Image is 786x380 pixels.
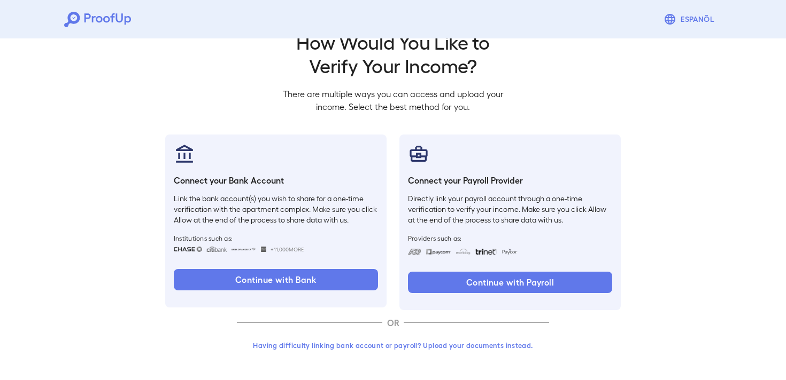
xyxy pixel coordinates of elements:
span: Institutions such as: [174,234,378,242]
p: There are multiple ways you can access and upload your income. Select the best method for you. [274,88,512,113]
span: Providers such as: [408,234,612,242]
img: citibank.svg [206,247,227,252]
button: Continue with Bank [174,269,378,290]
img: paycon.svg [501,249,518,255]
img: payrollProvider.svg [408,143,429,164]
img: adp.svg [408,249,421,255]
img: wellsfargo.svg [261,247,267,252]
img: trinet.svg [475,249,497,255]
p: OR [382,316,404,329]
h6: Connect your Bank Account [174,174,378,187]
img: bankAccount.svg [174,143,195,164]
p: Directly link your payroll account through a one-time verification to verify your income. Make su... [408,193,612,225]
h2: How Would You Like to Verify Your Income? [274,30,512,77]
button: Having difficulty linking bank account or payroll? Upload your documents instead. [237,336,549,355]
img: bankOfAmerica.svg [231,247,257,252]
img: workday.svg [456,249,471,255]
h6: Connect your Payroll Provider [408,174,612,187]
button: Continue with Payroll [408,272,612,293]
span: +11,000 More [271,245,304,254]
p: Link the bank account(s) you wish to share for a one-time verification with the apartment complex... [174,193,378,225]
img: paycom.svg [426,249,451,255]
button: Espanõl [659,9,722,30]
img: chase.svg [174,247,202,252]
